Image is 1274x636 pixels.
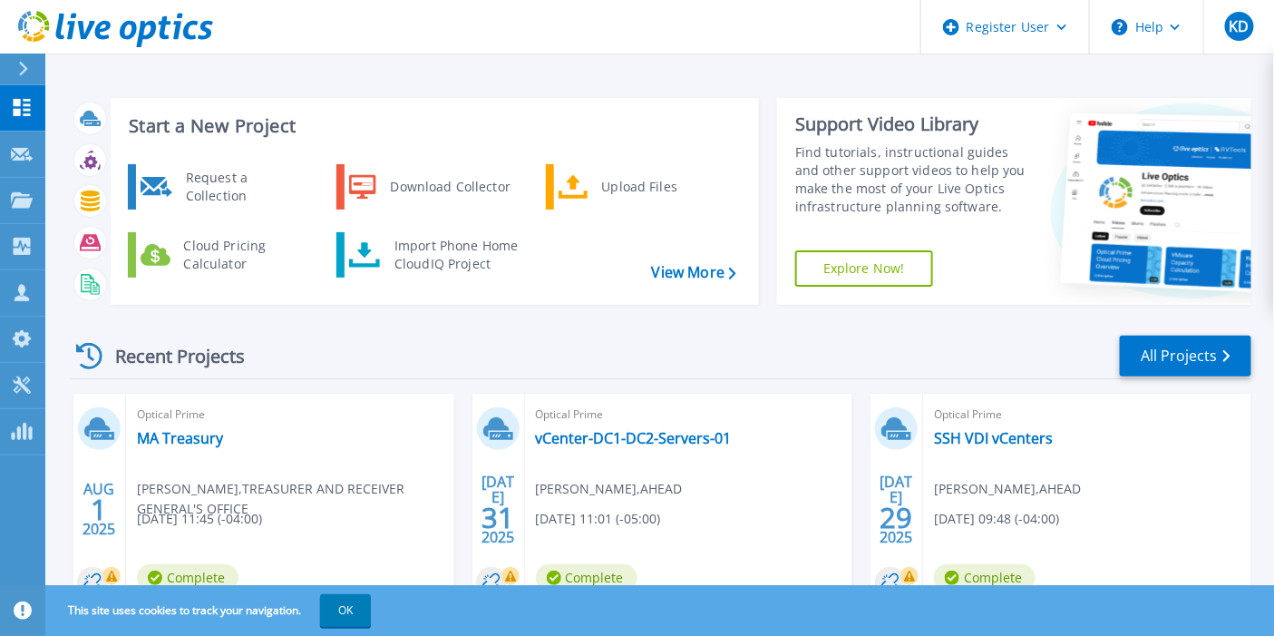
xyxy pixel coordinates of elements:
span: Optical Prime [536,405,842,425]
div: Support Video Library [795,113,1032,136]
div: Request a Collection [177,169,309,205]
div: Recent Projects [70,334,269,378]
span: Complete [934,564,1036,592]
div: Import Phone Home CloudIQ Project [385,237,527,273]
a: Download Collector [336,164,522,210]
span: Optical Prime [934,405,1240,425]
span: 1 [91,502,107,517]
span: Optical Prime [137,405,443,425]
span: [DATE] 11:01 (-05:00) [536,509,661,529]
span: 29 [880,510,913,525]
a: View More [652,264,736,281]
a: vCenter-DC1-DC2-Servers-01 [536,429,732,447]
span: This site uses cookies to track your navigation. [50,594,371,627]
div: AUG 2025 [82,476,116,543]
a: MA Treasury [137,429,223,447]
h3: Start a New Project [129,116,735,136]
a: SSH VDI vCenters [934,429,1053,447]
div: Cloud Pricing Calculator [175,237,309,273]
a: Explore Now! [795,250,933,287]
div: Download Collector [382,169,519,205]
span: [DATE] 09:48 (-04:00) [934,509,1059,529]
div: Find tutorials, instructional guides and other support videos to help you make the most of your L... [795,143,1032,216]
span: [PERSON_NAME] , AHEAD [536,479,683,499]
span: KD [1229,19,1249,34]
span: 31 [481,510,514,525]
span: [PERSON_NAME] , AHEAD [934,479,1081,499]
div: [DATE] 2025 [880,476,914,543]
a: Request a Collection [128,164,314,210]
div: Upload Files [593,169,727,205]
a: Upload Files [546,164,732,210]
span: [PERSON_NAME] , TREASURER AND RECEIVER GENERAL'S OFFICE [137,479,454,519]
span: Complete [536,564,637,592]
span: Complete [137,564,238,592]
span: [DATE] 11:45 (-04:00) [137,509,262,529]
a: Cloud Pricing Calculator [128,232,314,278]
button: OK [320,594,371,627]
a: All Projects [1120,336,1251,377]
div: [DATE] 2025 [481,476,515,543]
